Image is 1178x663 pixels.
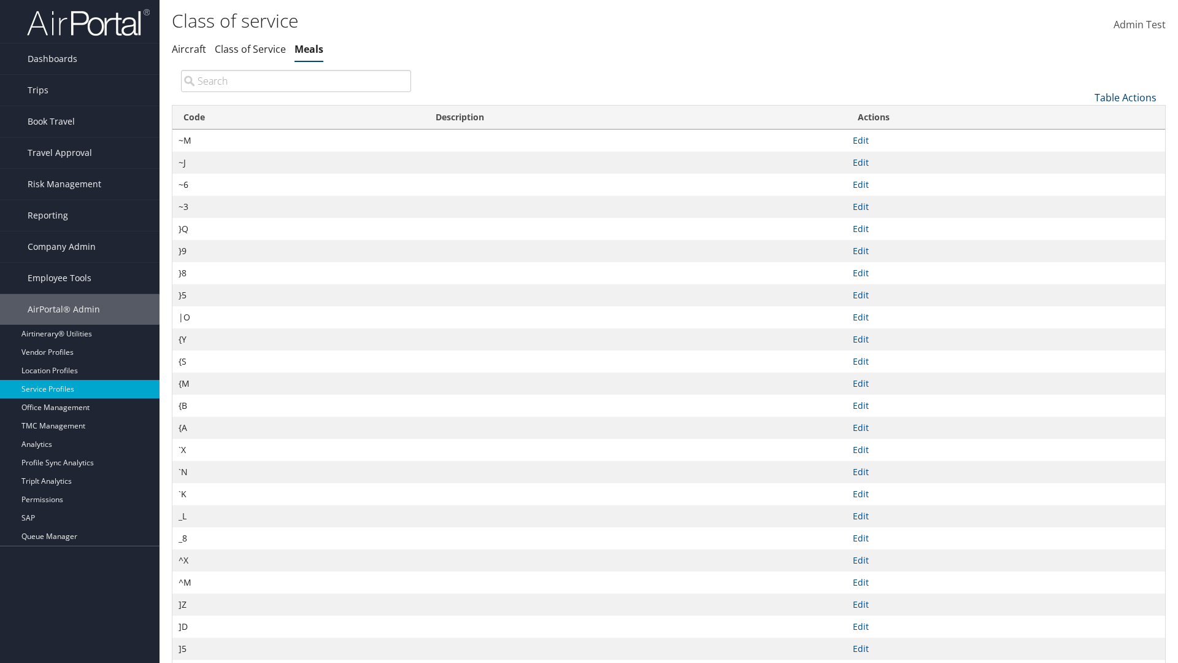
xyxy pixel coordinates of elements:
th: Description: activate to sort column ascending [425,106,847,130]
a: Edit [853,378,869,389]
td: }5 [172,284,425,306]
span: Risk Management [28,169,101,200]
a: Edit [853,488,869,500]
td: ]D [172,616,425,638]
a: Class of Service [215,42,286,56]
a: Aircraft [172,42,206,56]
td: |O [172,306,425,328]
td: `N [172,461,425,483]
input: Search [181,70,411,92]
td: }9 [172,240,425,262]
a: Edit [853,201,869,212]
td: {M [172,373,425,395]
a: Edit [853,422,869,433]
a: Edit [853,554,869,566]
td: `K [172,483,425,505]
td: }Q [172,218,425,240]
td: {Y [172,328,425,351]
td: ]Z [172,594,425,616]
td: ^X [172,549,425,572]
a: Meals [294,42,323,56]
a: Edit [853,599,869,610]
td: `X [172,439,425,461]
a: Edit [853,621,869,632]
a: Table Actions [1095,91,1157,104]
a: Edit [853,444,869,456]
span: Reporting [28,200,68,231]
td: ]5 [172,638,425,660]
td: _L [172,505,425,527]
span: Employee Tools [28,263,91,293]
a: Edit [853,333,869,345]
a: Edit [853,311,869,323]
td: ~3 [172,196,425,218]
a: Edit [853,179,869,190]
th: Actions [847,106,1165,130]
a: Edit [853,643,869,654]
td: _8 [172,527,425,549]
a: Edit [853,400,869,411]
a: Edit [853,223,869,235]
span: Book Travel [28,106,75,137]
td: ~6 [172,174,425,196]
td: {S [172,351,425,373]
a: Edit [853,532,869,544]
a: Edit [853,289,869,301]
a: Edit [853,134,869,146]
span: Travel Approval [28,138,92,168]
a: Edit [853,245,869,257]
span: AirPortal® Admin [28,294,100,325]
td: {A [172,417,425,439]
a: Edit [853,576,869,588]
a: Edit [853,466,869,478]
td: {B [172,395,425,417]
a: Edit [853,157,869,168]
span: Admin Test [1114,18,1166,31]
th: Code: activate to sort column ascending [172,106,425,130]
a: Edit [853,355,869,367]
a: Admin Test [1114,6,1166,44]
span: Trips [28,75,48,106]
span: Company Admin [28,231,96,262]
td: }8 [172,262,425,284]
a: Edit [853,267,869,279]
td: ^M [172,572,425,594]
img: airportal-logo.png [27,8,150,37]
td: ~M [172,130,425,152]
h1: Class of service [172,8,834,34]
a: Edit [853,510,869,522]
span: Dashboards [28,44,77,74]
td: ~J [172,152,425,174]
